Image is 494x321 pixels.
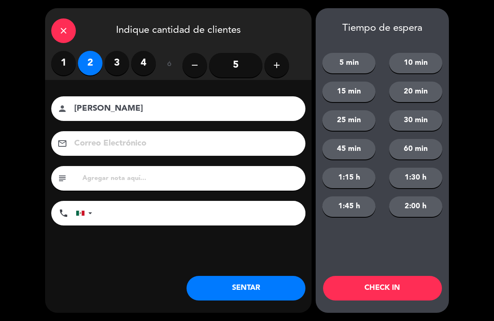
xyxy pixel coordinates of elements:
[59,208,68,218] i: phone
[73,137,295,151] input: Correo Electrónico
[182,53,207,77] button: remove
[389,82,442,102] button: 20 min
[45,8,312,51] div: Indique cantidad de clientes
[190,60,200,70] i: remove
[264,53,289,77] button: add
[316,23,449,34] div: Tiempo de espera
[389,110,442,131] button: 30 min
[76,201,95,225] div: Mexico (México): +52
[389,53,442,73] button: 10 min
[51,51,76,75] label: 1
[322,53,376,73] button: 5 min
[78,51,102,75] label: 2
[389,139,442,159] button: 60 min
[57,104,67,114] i: person
[272,60,282,70] i: add
[105,51,129,75] label: 3
[322,168,376,188] button: 1:15 h
[322,196,376,217] button: 1:45 h
[131,51,156,75] label: 4
[57,139,67,148] i: email
[322,139,376,159] button: 45 min
[82,173,299,184] input: Agregar nota aquí...
[156,51,182,80] div: ó
[322,82,376,102] button: 15 min
[389,168,442,188] button: 1:30 h
[73,102,295,116] input: Nombre del cliente
[322,110,376,131] button: 25 min
[57,173,67,183] i: subject
[187,276,305,301] button: SENTAR
[389,196,442,217] button: 2:00 h
[59,26,68,36] i: close
[323,276,442,301] button: CHECK IN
